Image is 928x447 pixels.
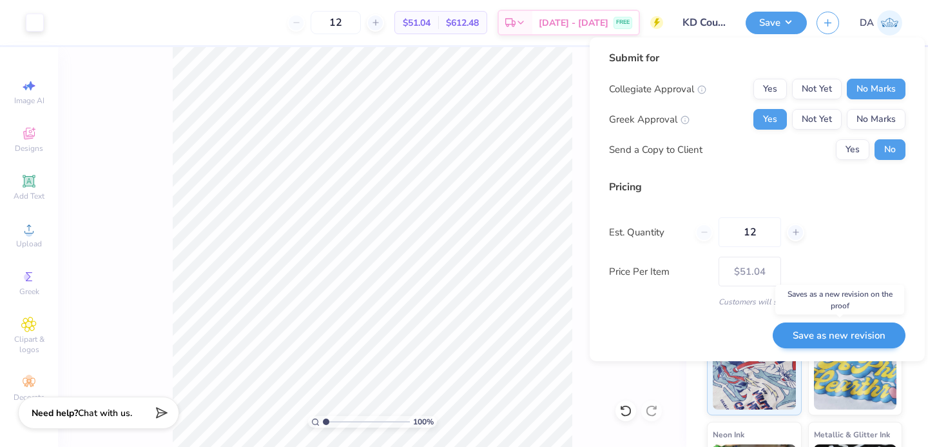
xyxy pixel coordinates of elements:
span: [DATE] - [DATE] [539,16,608,30]
span: Decorate [14,392,44,402]
input: – – [719,217,781,247]
button: Yes [753,79,787,99]
span: Designs [15,143,43,154]
div: Saves as a new revision on the proof [775,285,904,315]
button: No Marks [847,79,905,99]
input: Untitled Design [673,10,736,35]
button: Save as new revision [773,323,905,349]
span: Upload [16,239,42,249]
img: Damarys Aceituno [877,10,902,35]
span: 100 % [413,416,434,428]
button: Yes [836,139,869,160]
span: Greek [19,286,39,297]
div: Submit for [609,50,905,66]
div: Send a Copy to Client [609,143,702,157]
button: Not Yet [792,109,842,130]
span: $51.04 [403,16,430,30]
a: DA [860,10,902,35]
span: Clipart & logos [6,334,52,355]
label: Price Per Item [609,264,709,279]
button: Not Yet [792,79,842,99]
div: Customers will see this price on HQ. [609,296,905,308]
span: Add Text [14,191,44,201]
button: Yes [753,109,787,130]
button: Save [746,12,807,34]
button: No Marks [847,109,905,130]
span: DA [860,15,874,30]
div: Greek Approval [609,112,690,127]
span: FREE [616,18,630,27]
strong: Need help? [32,407,78,419]
input: – – [311,11,361,34]
span: Neon Ink [713,428,744,441]
img: Puff Ink [814,345,897,410]
button: No [875,139,905,160]
div: Collegiate Approval [609,82,706,97]
label: Est. Quantity [609,225,686,240]
span: Metallic & Glitter Ink [814,428,890,441]
div: Pricing [609,179,905,195]
img: Standard [713,345,796,410]
span: Image AI [14,95,44,106]
span: $612.48 [446,16,479,30]
span: Chat with us. [78,407,132,419]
